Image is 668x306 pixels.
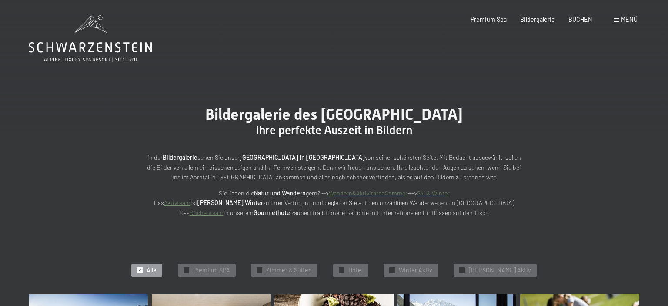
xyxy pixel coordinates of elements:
[568,16,592,23] a: BUCHEN
[163,154,197,161] strong: Bildergalerie
[340,268,343,273] span: ✓
[258,268,261,273] span: ✓
[520,16,555,23] a: Bildergalerie
[254,209,291,216] strong: Gourmethotel
[621,16,638,23] span: Menü
[391,268,394,273] span: ✓
[164,199,190,206] a: Aktivteam
[205,105,463,123] span: Bildergalerie des [GEOGRAPHIC_DATA]
[417,189,450,197] a: Ski & Winter
[193,266,230,275] span: Premium SPA
[256,124,412,137] span: Ihre perfekte Auszeit in Bildern
[329,189,407,197] a: Wandern&AktivitätenSommer
[266,266,312,275] span: Zimmer & Suiten
[138,268,142,273] span: ✓
[460,268,464,273] span: ✓
[197,199,263,206] strong: [PERSON_NAME] Winter
[190,209,224,216] a: Küchenteam
[254,189,306,197] strong: Natur und Wandern
[240,154,365,161] strong: [GEOGRAPHIC_DATA] in [GEOGRAPHIC_DATA]
[184,268,188,273] span: ✓
[143,153,525,182] p: In der sehen Sie unser von seiner schönsten Seite. Mit Bedacht ausgewählt, sollen die Bilder von ...
[469,266,531,275] span: [PERSON_NAME] Aktiv
[348,266,363,275] span: Hotel
[471,16,507,23] a: Premium Spa
[399,266,432,275] span: Winter Aktiv
[147,266,157,275] span: Alle
[143,188,525,218] p: Sie lieben die gern? --> ---> Das ist zu Ihrer Verfügung und begleitet Sie auf den unzähligen Wan...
